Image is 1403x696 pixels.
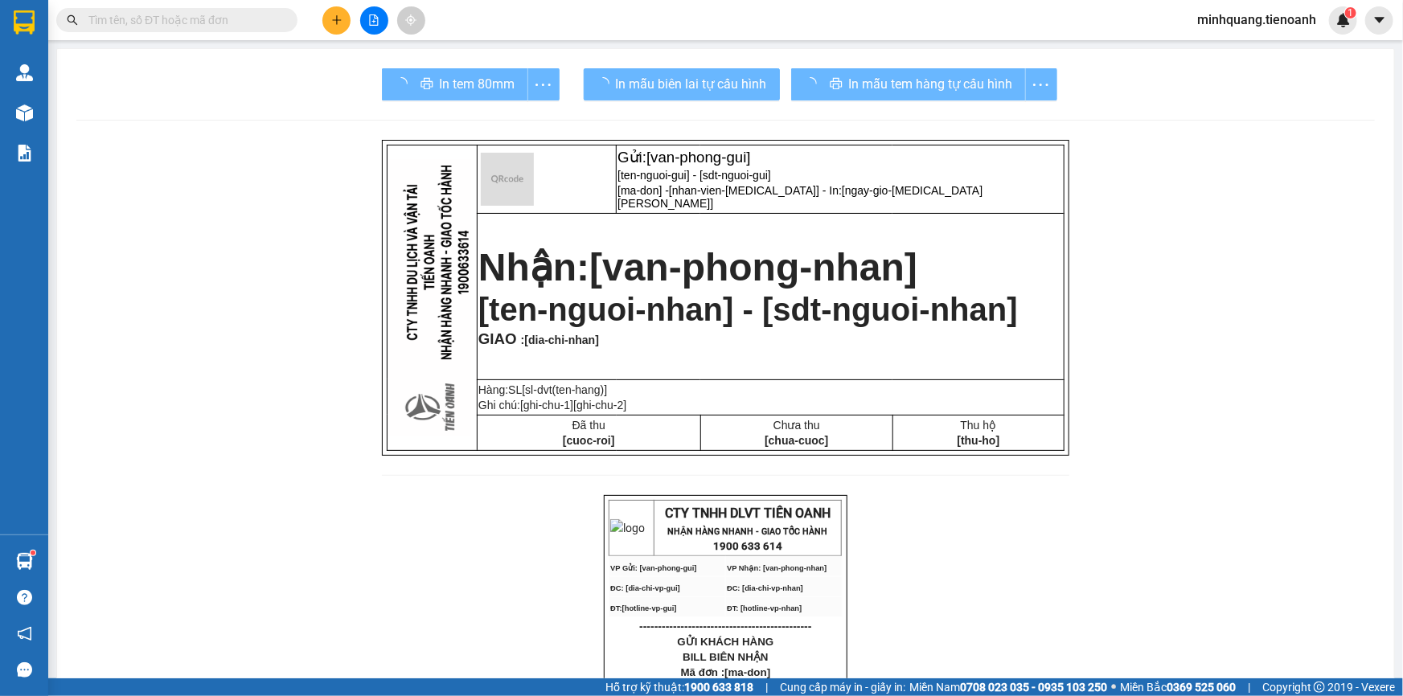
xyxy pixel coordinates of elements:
span: plus [331,14,343,26]
span: GỬI KHÁCH HÀNG [678,636,774,648]
span: file-add [368,14,379,26]
img: warehouse-icon [16,64,33,81]
span: ĐT:[hotline-vp-gui] [610,604,676,612]
span: [ghi-chu-2] [573,399,626,411]
span: KADY LỘC - 0985639992 [88,30,162,58]
span: minhquang.tienoanh - In: [88,76,213,104]
span: | [1248,678,1250,696]
span: [cuoc-roi] [563,434,615,447]
strong: 1900 633 614 [713,540,782,552]
sup: 1 [31,551,35,555]
span: CTY TNHH DLVT TIẾN OANH [665,506,831,521]
strong: NHẬN HÀNG NHANH - GIAO TỐC HÀNH [668,526,828,537]
span: [ma-don] - [617,184,983,210]
span: [ten-nguoi-gui] - [sdt-nguoi-gui] [617,169,771,182]
span: [ten-nguoi-nhan] - [sdt-nguoi-nhan] [478,292,1018,327]
span: ĐT: [hotline-vp-nhan] [727,604,802,612]
span: [thu-ho] [958,434,1000,447]
span: aim [405,14,416,26]
strong: 0708 023 035 - 0935 103 250 [960,681,1107,694]
button: caret-down [1365,6,1393,35]
span: BILL BIÊN NHẬN [683,651,769,663]
span: Tân Bình [117,9,178,26]
strong: 1900 633 818 [684,681,753,694]
span: notification [17,626,32,641]
span: ---------------------------------------------- [639,620,811,633]
span: copyright [1314,682,1325,693]
span: [sl-dvt(ten-hang)] [522,383,607,396]
span: Hàng:SL [478,383,607,396]
button: plus [322,6,351,35]
button: aim [397,6,425,35]
span: caret-down [1372,13,1387,27]
span: : [517,334,599,346]
span: [van-phong-nhan] [589,246,917,289]
span: VP Gửi: [van-phong-gui] [610,564,696,572]
span: message [17,662,32,678]
span: question-circle [17,590,32,605]
img: logo-vxr [14,10,35,35]
span: minhquang.tienoanh [1184,10,1329,30]
span: In mẫu biên lai tự cấu hình [616,74,767,94]
span: Mã đơn : [681,666,771,678]
span: Gửi: [617,149,751,166]
span: [van-phong-gui] [646,149,751,166]
span: Miền Bắc [1120,678,1236,696]
img: logo [610,519,645,537]
span: Gửi: [88,9,178,26]
strong: 0369 525 060 [1167,681,1236,694]
strong: Nhận: [33,113,204,201]
span: Đã thu [572,419,605,432]
button: file-add [360,6,388,35]
span: Miền Nam [909,678,1107,696]
span: TB1110250240 - [88,61,213,104]
span: Ghi chú: [478,399,626,411]
span: [ngay-gio-[MEDICAL_DATA][PERSON_NAME]] [617,184,983,210]
span: ⚪️ [1111,684,1116,690]
img: warehouse-icon [16,553,33,570]
span: [dia-chi-nhan] [524,334,599,346]
img: warehouse-icon [16,104,33,121]
span: loading [597,77,616,90]
strong: Nhận: [478,246,917,289]
img: icon-new-feature [1336,13,1351,27]
input: Tìm tên, số ĐT hoặc mã đơn [88,11,278,29]
span: Hỗ trợ kỹ thuật: [605,678,753,696]
sup: 1 [1345,7,1356,18]
button: In mẫu biên lai tự cấu hình [584,68,780,100]
span: VP Nhận: [van-phong-nhan] [727,564,827,572]
span: [ghi-chu-1] [520,399,573,411]
span: 19:52:28 [DATE] [103,90,197,104]
span: ĐC: [dia-chi-vp-nhan] [727,584,803,592]
img: qr-code [481,153,534,206]
span: [nhan-vien-[MEDICAL_DATA]] - In: [617,184,983,210]
span: ĐC: [dia-chi-vp-gui] [610,584,680,592]
span: search [67,14,78,26]
span: GIAO [478,330,517,347]
span: Chưa thu [773,419,820,432]
img: solution-icon [16,145,33,162]
span: 1 [1348,7,1353,18]
span: [chua-cuoc] [765,434,828,447]
span: [ma-don] [724,666,770,678]
span: | [765,678,768,696]
span: Thu hộ [961,419,997,432]
span: Cung cấp máy in - giấy in: [780,678,905,696]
